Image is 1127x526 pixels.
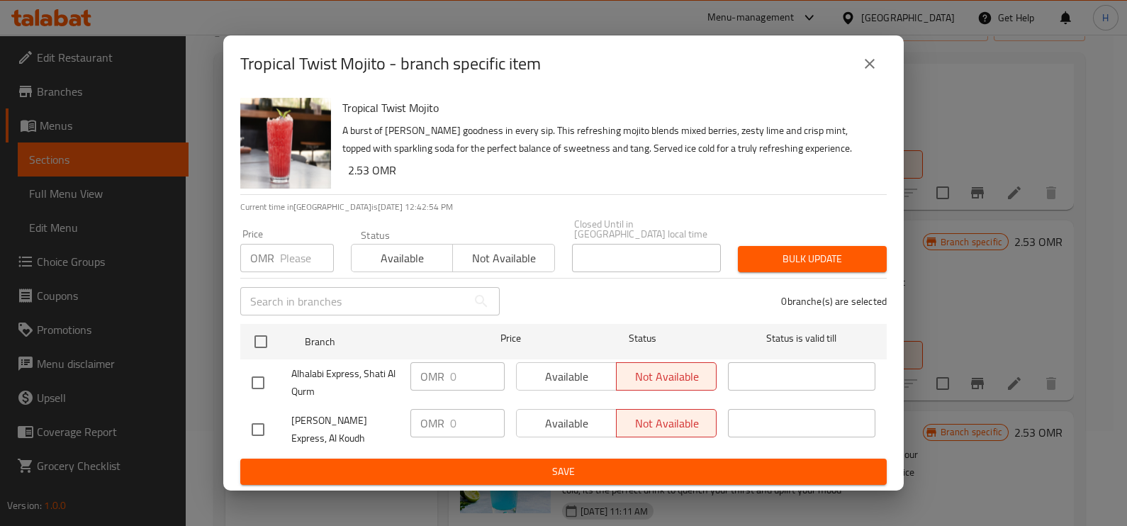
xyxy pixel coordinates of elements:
input: Please enter price [280,244,334,272]
h6: 2.53 OMR [348,160,875,180]
p: 0 branche(s) are selected [781,294,887,308]
span: [PERSON_NAME] Express, Al Koudh [291,412,399,447]
h6: Tropical Twist Mojito [342,98,875,118]
span: Available [357,248,447,269]
button: close [853,47,887,81]
button: Bulk update [738,246,887,272]
span: Bulk update [749,250,875,268]
input: Please enter price [450,362,505,391]
p: OMR [420,368,444,385]
h2: Tropical Twist Mojito - branch specific item [240,52,541,75]
p: A burst of [PERSON_NAME] goodness in every sip. This refreshing mojito blends mixed berries, zest... [342,122,875,157]
span: Save [252,463,875,481]
button: Not available [452,244,554,272]
span: Status is valid till [728,330,875,347]
img: Tropical Twist Mojito [240,98,331,189]
p: OMR [420,415,444,432]
input: Search in branches [240,287,467,315]
button: Available [351,244,453,272]
button: Save [240,459,887,485]
input: Please enter price [450,409,505,437]
span: Status [569,330,717,347]
span: Not available [459,248,549,269]
p: OMR [250,250,274,267]
span: Alhalabi Express, Shati Al Qurm [291,365,399,401]
span: Price [464,330,558,347]
p: Current time in [GEOGRAPHIC_DATA] is [DATE] 12:42:54 PM [240,201,887,213]
span: Branch [305,333,452,351]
